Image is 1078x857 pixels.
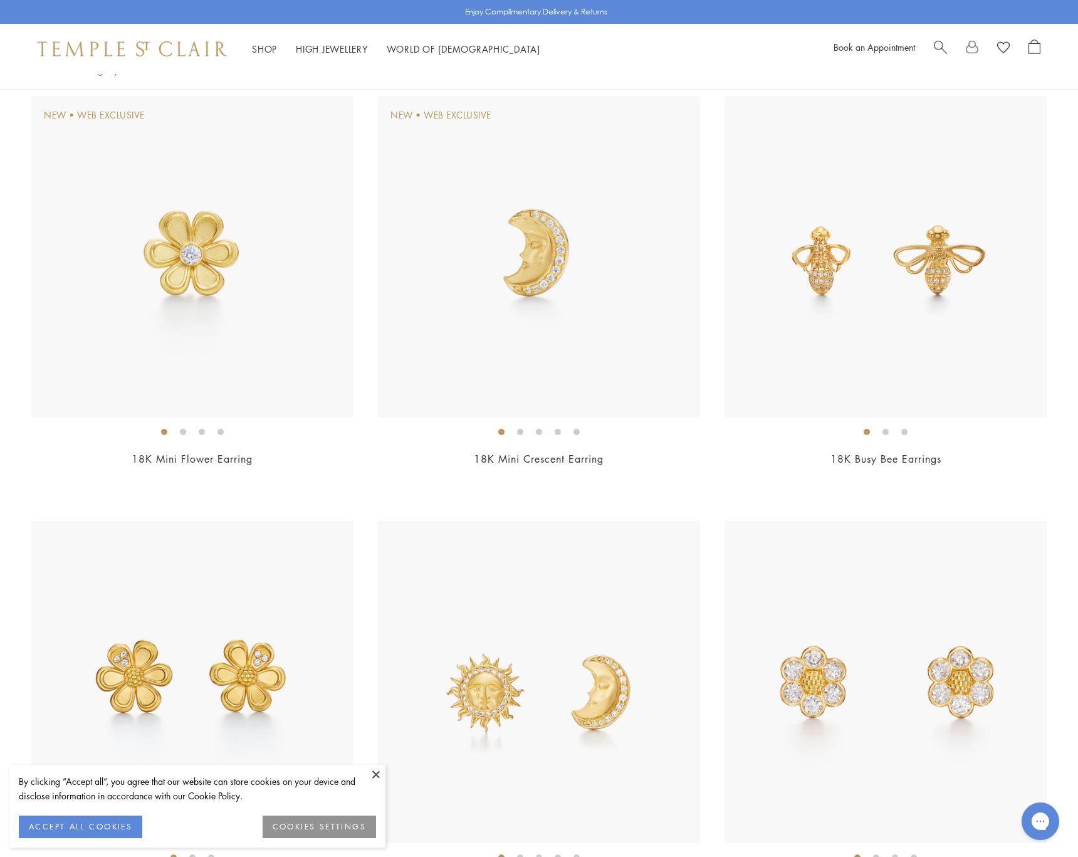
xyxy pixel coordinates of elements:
[934,39,947,58] a: Search
[387,43,540,55] a: World of [DEMOGRAPHIC_DATA]World of [DEMOGRAPHIC_DATA]
[1028,39,1040,58] a: Open Shopping Bag
[834,41,915,53] a: Book an Appointment
[31,96,353,418] img: E18103-MINIFLWR
[19,774,376,803] div: By clicking “Accept all”, you agree that our website can store cookies on your device and disclos...
[31,521,353,843] img: 18K Golden Flower Post Earrings
[378,96,699,418] img: E18105-MINICRES
[296,43,368,55] a: High JewelleryHigh Jewellery
[252,41,540,57] nav: Main navigation
[38,41,227,56] img: Temple St. Clair
[132,452,253,466] a: 18K Mini Flower Earring
[44,108,145,122] div: New • Web Exclusive
[390,108,491,122] div: New • Web Exclusive
[997,39,1010,58] a: View Wishlist
[378,521,699,843] img: 18K Sole Luna Post Earrings
[19,816,142,838] button: ACCEPT ALL COOKIES
[830,452,941,466] a: 18K Busy Bee Earrings
[1015,798,1065,844] iframe: Gorgias live chat messenger
[725,96,1047,418] img: 18K Busy Bee Earrings
[263,816,376,838] button: COOKIES SETTINGS
[465,6,607,18] p: Enjoy Complimentary Delivery & Returns
[474,452,604,466] a: 18K Mini Crescent Earring
[725,521,1047,843] img: E31885-FIORI
[252,43,277,55] a: ShopShop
